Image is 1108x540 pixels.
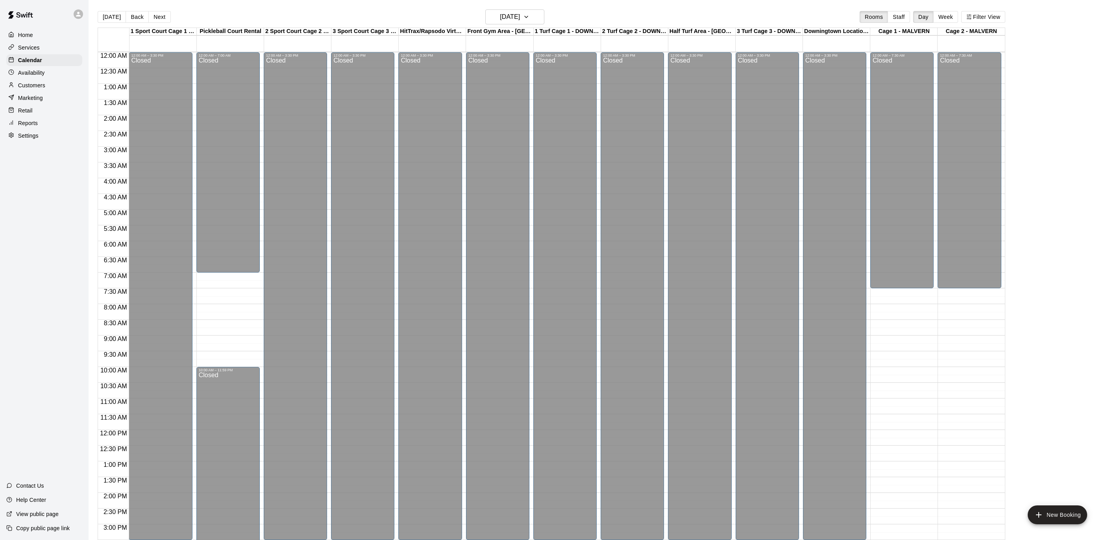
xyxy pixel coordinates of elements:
span: 4:30 AM [102,194,129,201]
div: 12:00 AM – 3:30 PM [468,53,527,57]
span: 12:00 PM [98,430,129,437]
div: Cage 2 - MALVERN [938,28,1005,35]
div: Cage 1 - MALVERN [870,28,938,35]
span: 1:30 AM [102,100,129,106]
div: Front Gym Area - [GEOGRAPHIC_DATA] [466,28,533,35]
span: 12:30 PM [98,446,129,452]
p: Retail [18,107,33,114]
span: 11:00 AM [98,398,129,405]
p: Services [18,44,40,52]
button: Back [126,11,149,23]
span: 1:00 PM [102,461,129,468]
a: Home [6,29,82,41]
span: 10:30 AM [98,383,129,389]
span: 5:00 AM [102,210,129,216]
span: 2:00 PM [102,493,129,499]
span: 8:00 AM [102,304,129,311]
button: [DATE] [98,11,126,23]
div: 12:00 AM – 3:30 PM [670,53,729,57]
div: Closed [199,57,257,275]
div: 12:00 AM – 3:30 PM: Closed [668,52,731,540]
p: Settings [18,132,39,140]
p: Availability [18,69,45,77]
button: Week [933,11,958,23]
button: [DATE] [485,9,544,24]
div: 12:00 AM – 3:30 PM: Closed [331,52,394,540]
a: Settings [6,130,82,142]
div: Pickleball Court Rental [197,28,264,35]
span: 3:00 PM [102,524,129,531]
a: Services [6,42,82,53]
div: Reports [6,117,82,129]
div: 12:00 AM – 7:30 AM: Closed [870,52,934,288]
div: 12:00 AM – 7:30 AM: Closed [938,52,1001,288]
div: 2 Sport Court Cage 2 - DOWNINGTOWN [264,28,331,35]
div: 12:00 AM – 7:00 AM [199,53,257,57]
div: 3 Sport Court Cage 3 - DOWNINGTOWN [331,28,399,35]
span: 7:00 AM [102,273,129,279]
div: 12:00 AM – 3:30 PM [603,53,662,57]
div: 12:00 AM – 3:30 PM [401,53,459,57]
div: 1 Sport Court Cage 1 - DOWNINGTOWN [129,28,197,35]
div: Closed [873,57,931,291]
p: Copy public page link [16,524,70,532]
p: Contact Us [16,482,44,490]
div: 2 Turf Cage 2 - DOWNINGTOWN [601,28,668,35]
a: Calendar [6,54,82,66]
div: 12:00 AM – 3:30 PM [131,53,190,57]
p: Customers [18,81,45,89]
div: 12:00 AM – 7:30 AM [873,53,931,57]
h6: [DATE] [500,11,520,22]
div: 12:00 AM – 3:30 PM [536,53,594,57]
div: 1 Turf Cage 1 - DOWNINGTOWN [534,28,601,35]
span: 6:00 AM [102,241,129,248]
button: Filter View [961,11,1005,23]
p: Marketing [18,94,43,102]
div: 12:00 AM – 3:30 PM: Closed [533,52,597,540]
p: Home [18,31,33,39]
div: 12:00 AM – 3:30 PM: Closed [264,52,327,540]
span: 2:30 PM [102,509,129,515]
div: Availability [6,67,82,79]
div: 12:00 AM – 3:30 PM [266,53,325,57]
span: 2:30 AM [102,131,129,138]
span: 2:00 AM [102,115,129,122]
div: 12:00 AM – 3:30 PM: Closed [129,52,192,540]
div: Downingtown Location - OUTDOOR Turf Area [803,28,870,35]
div: 3 Turf Cage 3 - DOWNINGTOWN [736,28,803,35]
p: Reports [18,119,38,127]
div: 12:00 AM – 7:00 AM: Closed [196,52,260,273]
button: Day [913,11,934,23]
span: 7:30 AM [102,288,129,295]
span: 12:00 AM [98,52,129,59]
span: 11:30 AM [98,414,129,421]
span: 4:00 AM [102,178,129,185]
div: 12:00 AM – 7:30 AM [940,53,999,57]
div: 12:00 AM – 3:30 PM: Closed [736,52,799,540]
div: 12:00 AM – 3:30 PM: Closed [398,52,462,540]
p: Calendar [18,56,42,64]
span: 8:30 AM [102,320,129,326]
span: 3:30 AM [102,162,129,169]
div: 12:00 AM – 3:30 PM [738,53,797,57]
div: 12:00 AM – 3:30 PM: Closed [601,52,664,540]
div: 12:00 AM – 3:30 PM [805,53,864,57]
button: Rooms [860,11,888,23]
span: 9:30 AM [102,351,129,358]
div: HitTrax/Rapsodo Virtual Reality Rental Cage - 16'x35' [399,28,466,35]
div: Half Turf Area - [GEOGRAPHIC_DATA] [668,28,736,35]
span: 10:00 AM [98,367,129,374]
span: 6:30 AM [102,257,129,264]
a: Retail [6,105,82,116]
div: 10:00 AM – 11:59 PM [199,368,257,372]
span: 1:30 PM [102,477,129,484]
span: 3:00 AM [102,147,129,153]
div: 12:00 AM – 3:30 PM: Closed [466,52,529,540]
a: Marketing [6,92,82,104]
a: Customers [6,79,82,91]
span: 5:30 AM [102,225,129,232]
